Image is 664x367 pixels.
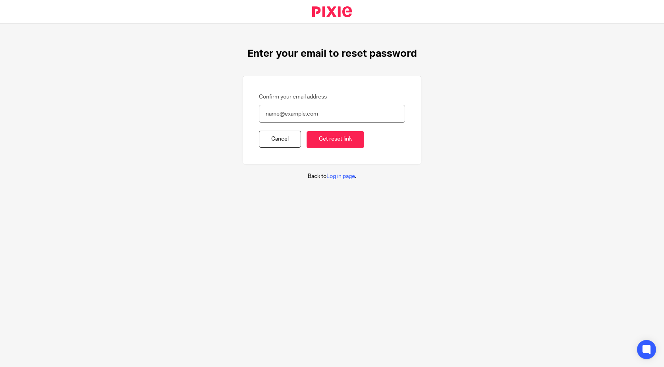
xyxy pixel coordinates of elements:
p: Back to . [308,172,356,180]
a: Log in page [326,174,355,179]
label: Confirm your email address [259,93,327,101]
a: Cancel [259,131,301,148]
input: Get reset link [307,131,364,148]
h1: Enter your email to reset password [247,48,417,60]
input: name@example.com [259,105,405,123]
